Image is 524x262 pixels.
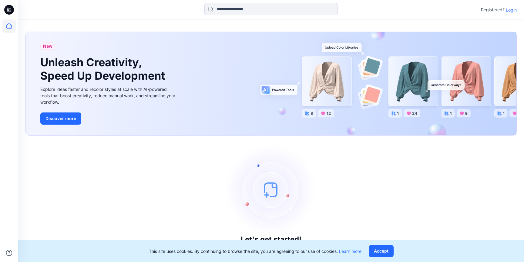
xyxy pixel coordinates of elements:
p: This site uses cookies. By continuing to browse the site, you are agreeing to our use of cookies. [149,248,361,254]
p: Registered? [481,6,505,13]
h1: Unleash Creativity, Speed Up Development [40,56,168,82]
h3: Let's get started! [241,235,301,244]
div: Explore ideas faster and recolor styles at scale with AI-powered tools that boost creativity, red... [40,86,177,105]
p: Login [506,7,517,13]
a: Discover more [40,112,177,125]
button: Accept [369,245,394,257]
button: Discover more [40,112,81,125]
img: empty-state-image.svg [226,144,317,235]
span: New [43,43,52,50]
a: Learn more [339,249,361,254]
